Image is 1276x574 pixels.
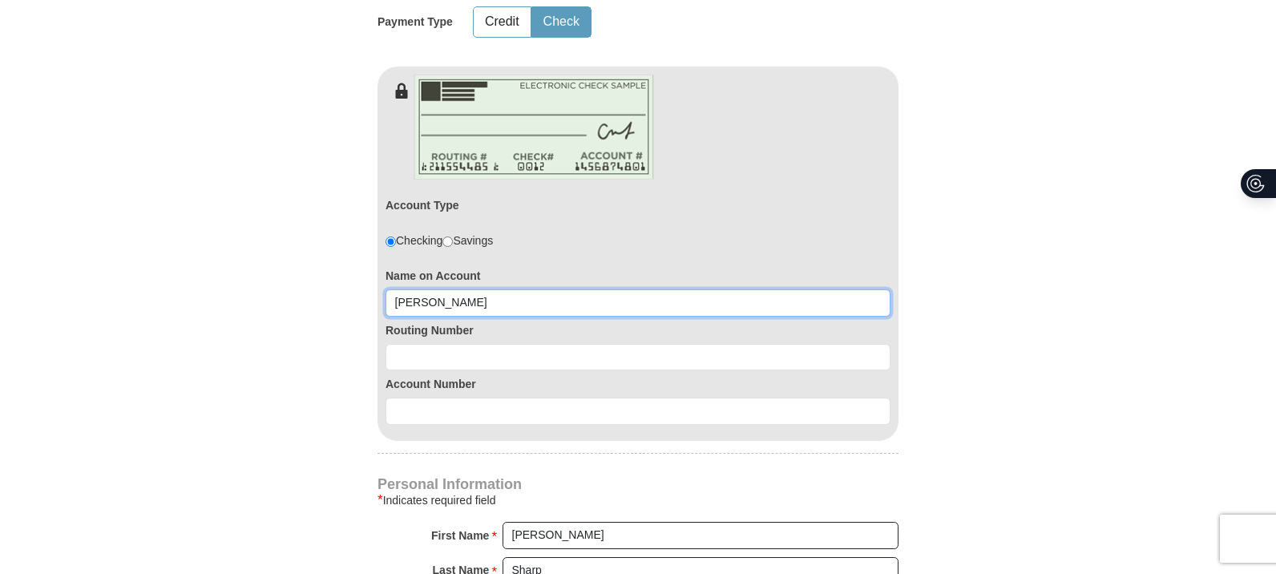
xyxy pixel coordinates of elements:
[378,478,898,491] h4: Personal Information
[378,491,898,510] div: Indicates required field
[532,7,591,37] button: Check
[414,75,654,180] img: check-en.png
[386,197,459,213] label: Account Type
[386,322,890,338] label: Routing Number
[378,15,453,29] h5: Payment Type
[431,524,489,547] strong: First Name
[386,268,890,284] label: Name on Account
[386,376,890,392] label: Account Number
[474,7,531,37] button: Credit
[386,232,493,249] div: Checking Savings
